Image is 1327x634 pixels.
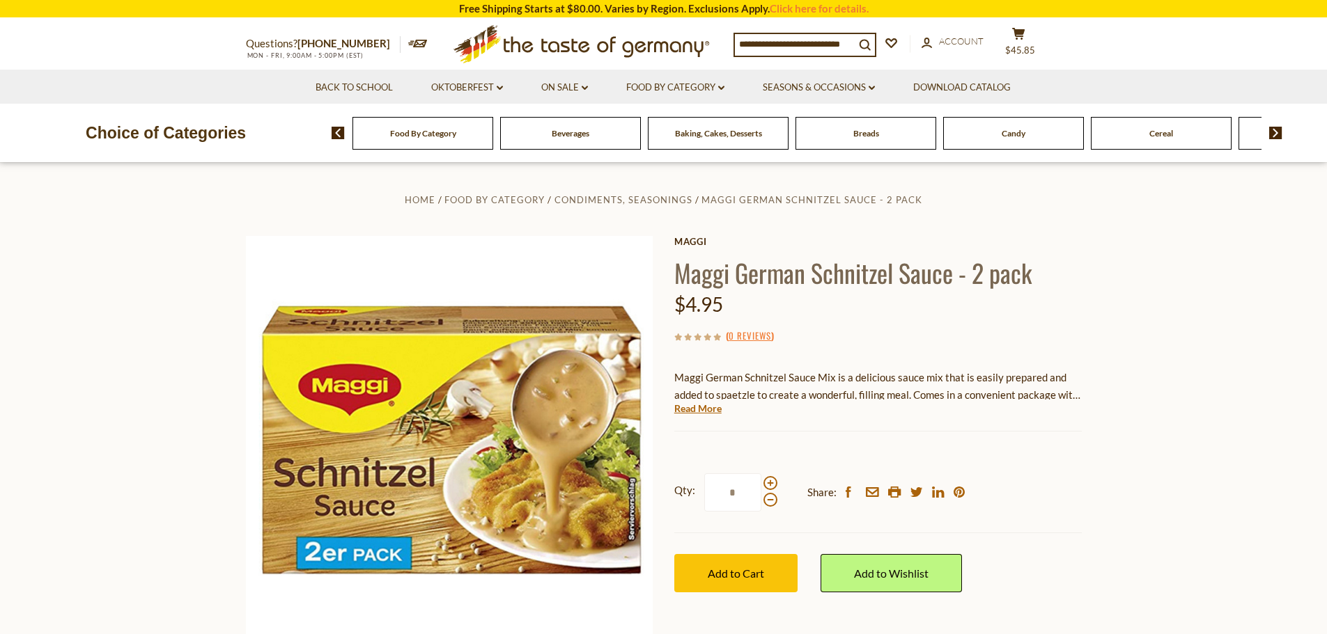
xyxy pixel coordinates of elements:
[674,292,723,316] span: $4.95
[1005,45,1035,56] span: $45.85
[405,194,435,205] a: Home
[853,128,879,138] a: Breads
[1002,128,1025,138] a: Candy
[701,194,922,205] a: Maggi German Schnitzel Sauce - 2 pack
[674,554,798,592] button: Add to Cart
[763,80,875,95] a: Seasons & Occasions
[674,402,722,415] a: Read More
[674,482,695,499] strong: Qty:
[726,328,774,342] span: ( )
[541,80,588,95] a: On Sale
[444,194,545,205] a: Food By Category
[939,35,984,47] span: Account
[674,257,1082,288] h1: Maggi German Schnitzel Sauce - 2 pack
[626,80,724,95] a: Food By Category
[431,80,503,95] a: Oktoberfest
[554,194,692,205] a: Condiments, Seasonings
[922,34,984,49] a: Account
[1269,127,1282,139] img: next arrow
[246,51,364,59] span: MON - FRI, 9:00AM - 5:00PM (EST)
[704,473,761,512] input: Qty:
[674,369,1082,404] p: Maggi German Schnitzel Sauce Mix is a delicious sauce mix that is easily prepared and added to sp...
[390,128,456,138] a: Food By Category
[316,80,393,95] a: Back to School
[913,80,1011,95] a: Download Catalog
[1149,128,1173,138] a: Cereal
[770,2,869,15] a: Click here for details.
[246,35,401,53] p: Questions?
[332,127,345,139] img: previous arrow
[998,27,1040,62] button: $45.85
[297,37,390,49] a: [PHONE_NUMBER]
[807,484,837,501] span: Share:
[675,128,762,138] a: Baking, Cakes, Desserts
[729,328,771,344] a: 0 Reviews
[821,554,962,592] a: Add to Wishlist
[552,128,589,138] a: Beverages
[674,236,1082,247] a: Maggi
[708,566,764,580] span: Add to Cart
